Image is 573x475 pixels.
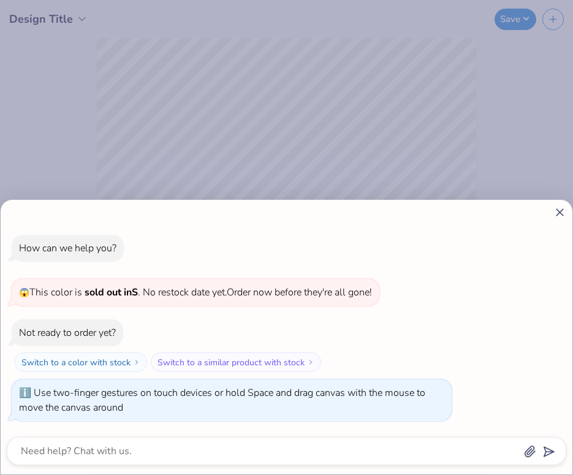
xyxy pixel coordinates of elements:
[151,352,321,372] button: Switch to a similar product with stock
[19,287,29,298] span: 😱
[19,241,116,255] div: How can we help you?
[85,286,138,299] strong: sold out in S
[19,386,425,414] div: Use two-finger gestures on touch devices or hold Space and drag canvas with the mouse to move the...
[15,352,147,372] button: Switch to a color with stock
[133,359,140,366] img: Switch to a color with stock
[19,326,116,340] div: Not ready to order yet?
[19,286,372,299] span: This color is . No restock date yet. Order now before they're all gone!
[307,359,314,366] img: Switch to a similar product with stock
